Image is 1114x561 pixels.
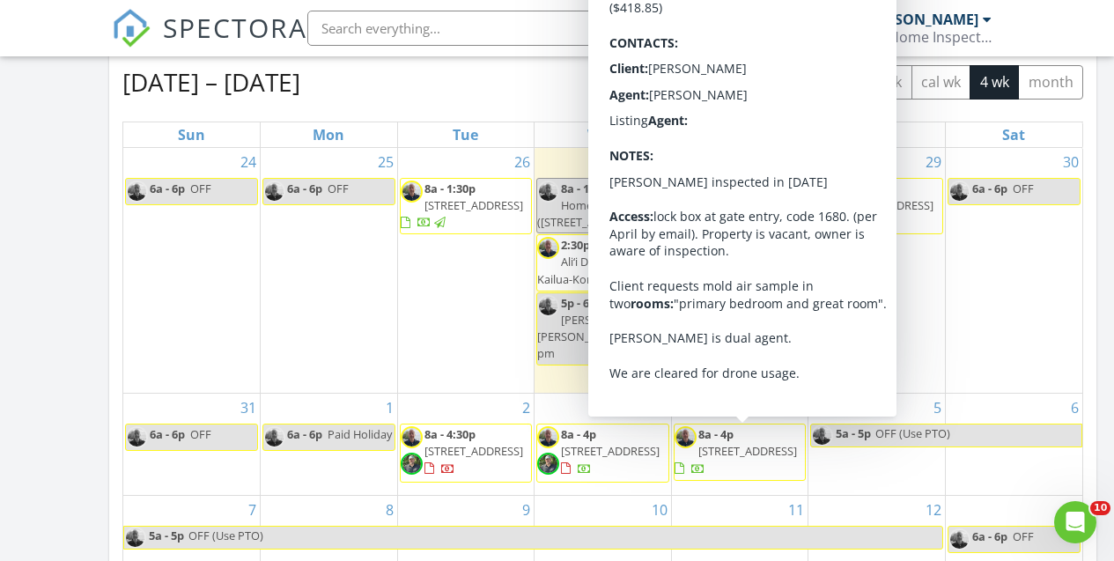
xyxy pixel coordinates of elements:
img: 8522d4b3c1d44aee8db27e0cc78d6033.jpeg [675,181,697,203]
a: 2:30p - 4p 75-6081 Ali‘i Dr #KK102 , Kailua-Kona 96740 [536,234,669,292]
span: [STREET_ADDRESS][PERSON_NAME] [675,255,797,287]
button: month [1018,65,1083,100]
a: Saturday [999,122,1029,147]
td: Go to August 30, 2025 [945,148,1082,394]
a: Go to September 5, 2025 [930,394,945,422]
a: 8a - 4:30p [STREET_ADDRESS] [400,424,533,482]
span: OFF [190,181,211,196]
a: 8a - 4p [STREET_ADDRESS] [561,426,660,476]
a: Tuesday [449,122,482,147]
input: Search everything... [307,11,660,46]
td: Go to August 26, 2025 [397,148,535,394]
a: Monday [309,122,348,147]
a: Sunday [174,122,209,147]
img: 8522d4b3c1d44aee8db27e0cc78d6033.jpeg [537,295,559,317]
img: 8522d4b3c1d44aee8db27e0cc78d6033.jpeg [263,426,285,448]
span: OFF [190,426,211,442]
span: 6a - 6p [972,528,1007,544]
a: Go to September 3, 2025 [656,394,671,422]
span: [STREET_ADDRESS] [698,443,797,459]
button: day [815,65,859,100]
img: 8522d4b3c1d44aee8db27e0cc78d6033.jpeg [948,181,970,203]
td: Go to September 3, 2025 [535,394,672,496]
td: Go to September 1, 2025 [261,394,398,496]
a: 8a - 1:30p [STREET_ADDRESS] [401,181,523,230]
span: 5p - 6p [561,295,596,311]
img: 8522d4b3c1d44aee8db27e0cc78d6033.jpeg [126,426,148,448]
span: 78-6800 Ali‘i Dr #3101 , Kailua-Kona 96740 [675,181,801,230]
a: 8a - 4p [STREET_ADDRESS] [536,424,669,482]
a: SPECTORA [112,24,307,61]
a: Go to August 24, 2025 [237,148,260,176]
img: 8522d4b3c1d44aee8db27e0cc78d6033.jpeg [124,527,146,549]
span: 8a - 10:30a [698,181,756,196]
a: Go to September 8, 2025 [382,496,397,524]
img: 8522d4b3c1d44aee8db27e0cc78d6033.jpeg [537,237,559,259]
a: Go to August 25, 2025 [374,148,397,176]
span: SPECTORA [163,9,307,46]
span: 6a - 6p [287,426,322,442]
span: Second Home Inspection ([STREET_ADDRESS]) [537,181,656,230]
div: [PERSON_NAME] [864,11,978,28]
span: OFF [1013,181,1034,196]
a: 2:30p - 4p 75-6081 Ali‘i Dr #KK102 , Kailua-Kona 96740 [537,237,667,286]
a: Go to September 12, 2025 [922,496,945,524]
a: Thursday [723,122,757,147]
span: 8a - 4p [698,426,734,442]
span: 6a - 6p [287,181,322,196]
span: 8a - 4p [561,426,596,442]
a: Go to August 26, 2025 [511,148,534,176]
span: 8a - 4:30p [424,426,476,442]
a: 8a - 1:30p [STREET_ADDRESS] [400,178,533,235]
a: 11:30a - 3:30p [STREET_ADDRESS][PERSON_NAME] [674,235,807,292]
span: 11:30a - 3:30p [698,238,771,254]
button: list [777,65,816,100]
span: 2:30p - 4p [561,237,612,253]
td: Go to August 28, 2025 [671,148,808,394]
button: cal wk [911,65,971,100]
a: 8a - 3p [STREET_ADDRESS] [810,178,943,235]
img: 8522d4b3c1d44aee8db27e0cc78d6033.jpeg [948,528,970,550]
a: Go to August 31, 2025 [237,394,260,422]
span: 6a - 6p [150,181,185,196]
td: Go to September 4, 2025 [671,394,808,496]
span: [STREET_ADDRESS] [561,443,660,459]
a: Go to September 11, 2025 [785,496,808,524]
span: Paid Holiday [328,426,392,442]
span: 8a - 3p [835,181,870,196]
td: Go to August 24, 2025 [123,148,261,394]
a: Go to August 27, 2025 [648,148,671,176]
a: Wednesday [584,122,621,147]
span: Call [PERSON_NAME] & [PERSON_NAME] after 5 pm [537,295,662,362]
a: 8a - 10:30a 78-6800 Ali‘i Dr #3101 , Kailua-Kona 96740 [675,181,804,230]
button: Previous [685,64,727,100]
td: Go to August 31, 2025 [123,394,261,496]
img: 8522d4b3c1d44aee8db27e0cc78d6033.jpeg [537,181,559,203]
span: 75-6081 Ali‘i Dr #KK102 , Kailua-Kona 96740 [537,237,658,286]
a: Go to August 30, 2025 [1059,148,1082,176]
img: 8522d4b3c1d44aee8db27e0cc78d6033.jpeg [811,424,833,447]
span: OFF (Use PTO) [875,425,950,441]
a: Go to September 1, 2025 [382,394,397,422]
a: 11:30a - 3:30p [STREET_ADDRESS][PERSON_NAME] [675,238,797,287]
span: 5a - 5p [835,424,872,447]
span: [STREET_ADDRESS] [835,197,933,213]
td: Go to September 6, 2025 [945,394,1082,496]
td: Go to September 2, 2025 [397,394,535,496]
h2: [DATE] – [DATE] [122,64,300,100]
a: 8a - 4p [STREET_ADDRESS] [674,424,807,481]
img: The Best Home Inspection Software - Spectora [112,9,151,48]
button: Next [726,64,767,100]
a: Friday [864,122,889,147]
a: 8a - 4p [STREET_ADDRESS] [675,426,797,476]
a: Go to September 13, 2025 [1059,496,1082,524]
span: 8a - 1:30p [561,181,612,196]
button: [DATE] [610,65,675,100]
div: Top Notch Home Inspections [815,28,992,46]
img: 8522d4b3c1d44aee8db27e0cc78d6033.jpeg [811,181,833,203]
img: 8522d4b3c1d44aee8db27e0cc78d6033.jpeg [401,181,423,203]
span: [STREET_ADDRESS] [424,443,523,459]
span: OFF [1013,528,1034,544]
a: Go to September 2, 2025 [519,394,534,422]
img: 8522d4b3c1d44aee8db27e0cc78d6033.jpeg [675,426,697,448]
